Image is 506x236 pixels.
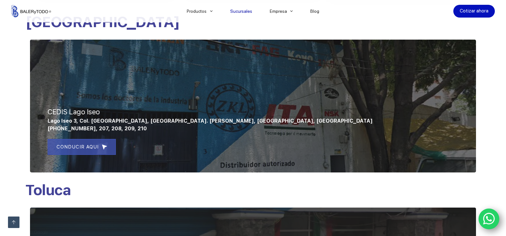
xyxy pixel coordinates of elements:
[48,126,147,132] span: [PHONE_NUMBER], 207, 208, 209, 210
[57,143,99,151] span: CONDUCIR AQUI
[11,5,51,17] img: Balerytodo
[48,108,100,116] span: CEDIS Lago Iseo
[48,139,116,155] a: CONDUCIR AQUI
[479,209,500,230] a: WhatsApp
[8,217,19,228] a: Ir arriba
[48,118,373,124] span: Lago Iseo 3, Col. [GEOGRAPHIC_DATA], [GEOGRAPHIC_DATA]. [PERSON_NAME], [GEOGRAPHIC_DATA], [GEOGRA...
[453,5,495,18] a: Cotizar ahora
[25,181,71,199] span: Toluca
